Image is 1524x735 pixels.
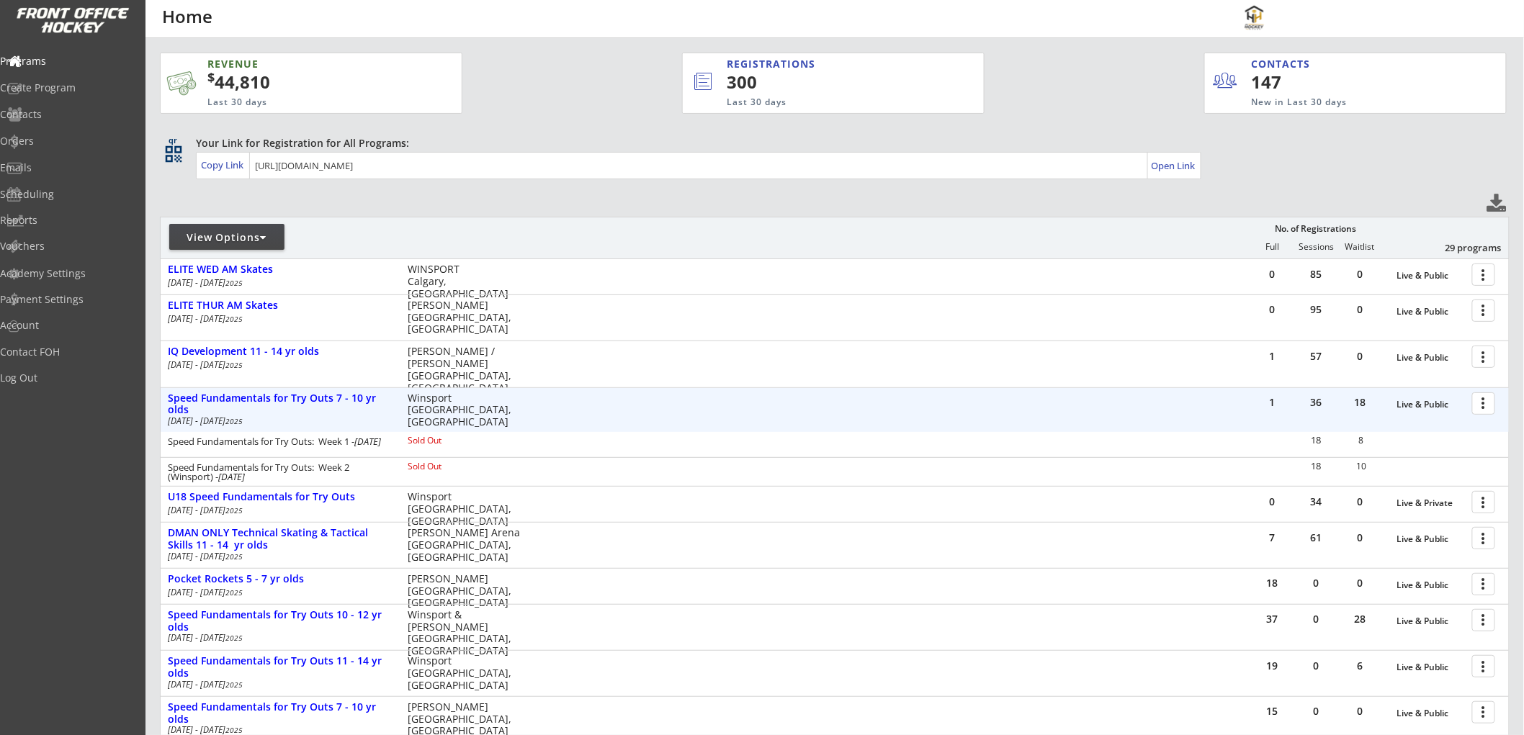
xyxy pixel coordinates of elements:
[218,470,245,483] em: [DATE]
[1397,400,1465,410] div: Live & Public
[1252,70,1340,94] div: 147
[1338,242,1381,252] div: Waitlist
[168,527,393,551] div: DMAN ONLY Technical Skating & Tactical Skills 11 - 14 yr olds
[1472,491,1495,513] button: more_vert
[168,506,388,515] div: [DATE] - [DATE]
[1251,614,1294,624] div: 37
[1472,609,1495,631] button: more_vert
[408,299,521,335] div: [PERSON_NAME][GEOGRAPHIC_DATA], [GEOGRAPHIC_DATA]
[1295,614,1338,624] div: 0
[1295,461,1337,471] div: 18
[225,680,243,690] em: 2025
[1251,578,1294,588] div: 18
[1472,392,1495,415] button: more_vert
[1472,299,1495,322] button: more_vert
[1339,269,1382,279] div: 0
[168,491,393,503] div: U18 Speed Fundamentals for Try Outs
[168,263,393,276] div: ELITE WED AM Skates
[1295,661,1338,671] div: 0
[408,346,521,394] div: [PERSON_NAME] / [PERSON_NAME] [GEOGRAPHIC_DATA], [GEOGRAPHIC_DATA]
[207,68,215,86] sup: $
[163,143,184,165] button: qr_code
[1295,242,1338,252] div: Sessions
[1295,436,1337,445] div: 18
[1339,614,1382,624] div: 28
[225,278,243,288] em: 2025
[207,57,392,71] div: REVENUE
[201,158,246,171] div: Copy Link
[1397,616,1465,626] div: Live & Public
[1397,708,1465,718] div: Live & Public
[408,491,521,527] div: Winsport [GEOGRAPHIC_DATA], [GEOGRAPHIC_DATA]
[1339,351,1382,361] div: 0
[1472,263,1495,286] button: more_vert
[207,96,392,109] div: Last 30 days
[168,299,393,312] div: ELITE THUR AM Skates
[408,573,521,609] div: [PERSON_NAME][GEOGRAPHIC_DATA], [GEOGRAPHIC_DATA]
[1251,269,1294,279] div: 0
[164,136,181,145] div: qr
[225,314,243,324] em: 2025
[408,655,521,691] div: Winsport [GEOGRAPHIC_DATA], [GEOGRAPHIC_DATA]
[168,552,388,561] div: [DATE] - [DATE]
[1251,305,1294,315] div: 0
[169,230,284,245] div: View Options
[1251,706,1294,716] div: 15
[408,462,501,471] div: Sold Out
[1397,353,1465,363] div: Live & Public
[727,70,936,94] div: 300
[168,573,393,585] div: Pocket Rockets 5 - 7 yr olds
[168,346,393,358] div: IQ Development 11 - 14 yr olds
[727,57,917,71] div: REGISTRATIONS
[1271,224,1361,234] div: No. of Registrations
[225,725,243,735] em: 2025
[1251,661,1294,671] div: 19
[225,633,243,643] em: 2025
[168,463,388,482] div: Speed Fundamentals for Try Outs: Week 2 (Winsport) -
[1472,655,1495,677] button: more_vert
[225,551,243,562] em: 2025
[196,136,1465,150] div: Your Link for Registration for All Programs:
[168,609,393,633] div: Speed Fundamentals for Try Outs 10 - 12 yr olds
[1397,662,1465,672] div: Live & Public
[1339,706,1382,716] div: 0
[1295,305,1338,315] div: 95
[168,726,388,734] div: [DATE] - [DATE]
[408,392,521,428] div: Winsport [GEOGRAPHIC_DATA], [GEOGRAPHIC_DATA]
[1340,436,1383,445] div: 8
[1472,573,1495,595] button: more_vert
[1251,497,1294,507] div: 0
[1397,580,1465,590] div: Live & Public
[408,527,521,563] div: [PERSON_NAME] Arena [GEOGRAPHIC_DATA], [GEOGRAPHIC_DATA]
[354,435,381,448] em: [DATE]
[168,392,393,417] div: Speed Fundamentals for Try Outs 7 - 10 yr olds
[225,505,243,515] em: 2025
[168,588,388,597] div: [DATE] - [DATE]
[1339,397,1382,407] div: 18
[168,437,388,446] div: Speed Fundamentals for Try Outs: Week 1 -
[1472,701,1495,723] button: more_vert
[1427,241,1502,254] div: 29 programs
[727,96,925,109] div: Last 30 days
[168,279,388,287] div: [DATE] - [DATE]
[168,361,388,369] div: [DATE] - [DATE]
[168,417,388,425] div: [DATE] - [DATE]
[1295,397,1338,407] div: 36
[408,609,521,657] div: Winsport & [PERSON_NAME][GEOGRAPHIC_DATA], [GEOGRAPHIC_DATA]
[1397,534,1465,544] div: Live & Public
[1295,351,1338,361] div: 57
[207,70,416,94] div: 44,810
[1339,578,1382,588] div: 0
[1252,57,1317,71] div: CONTACTS
[168,633,388,642] div: [DATE] - [DATE]
[1339,661,1382,671] div: 6
[168,680,388,689] div: [DATE] - [DATE]
[408,263,521,299] div: WINSPORT Calgary, [GEOGRAPHIC_DATA]
[1472,527,1495,549] button: more_vert
[1251,351,1294,361] div: 1
[1251,533,1294,543] div: 7
[225,360,243,370] em: 2025
[1340,462,1383,471] div: 10
[1252,96,1439,109] div: New in Last 30 days
[1295,533,1338,543] div: 61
